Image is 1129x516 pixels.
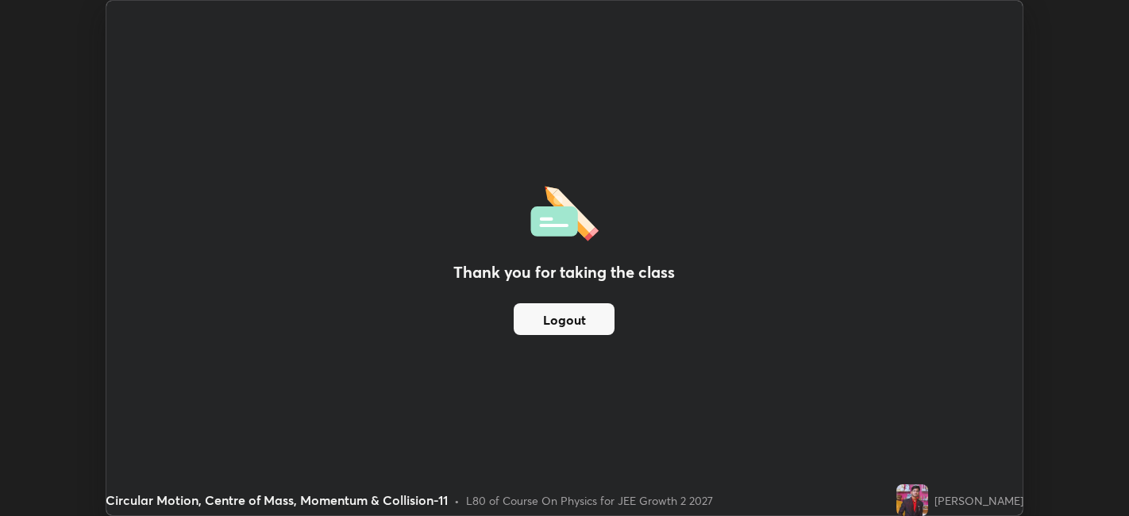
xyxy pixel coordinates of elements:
[934,492,1023,509] div: [PERSON_NAME]
[453,260,675,284] h2: Thank you for taking the class
[106,491,448,510] div: Circular Motion, Centre of Mass, Momentum & Collision-11
[454,492,460,509] div: •
[466,492,713,509] div: L80 of Course On Physics for JEE Growth 2 2027
[530,181,599,241] img: offlineFeedback.1438e8b3.svg
[896,484,928,516] img: 62741a6fc56e4321a437aeefe8689af7.22033213_3
[514,303,615,335] button: Logout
